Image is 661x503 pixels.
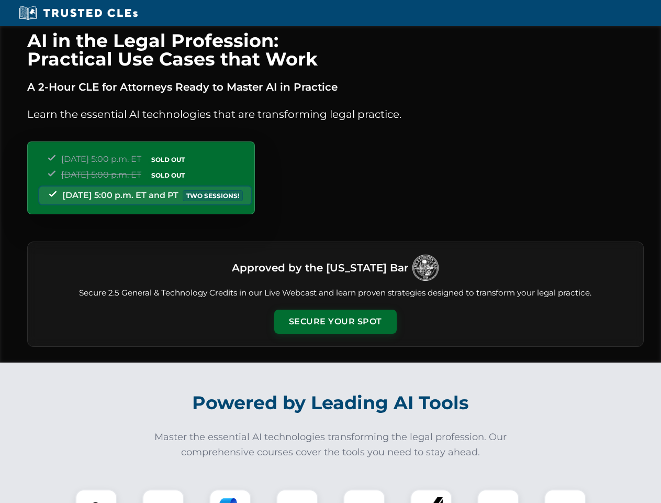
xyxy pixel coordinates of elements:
p: A 2-Hour CLE for Attorneys Ready to Master AI in Practice [27,79,644,95]
p: Learn the essential AI technologies that are transforming legal practice. [27,106,644,123]
img: Logo [412,255,439,281]
span: [DATE] 5:00 p.m. ET [61,154,141,164]
h1: AI in the Legal Profession: Practical Use Cases that Work [27,31,644,68]
button: Secure Your Spot [274,310,397,334]
h2: Powered by Leading AI Tools [41,385,621,421]
span: SOLD OUT [148,170,188,181]
h3: Approved by the [US_STATE] Bar [232,258,408,277]
span: [DATE] 5:00 p.m. ET [61,170,141,180]
img: Trusted CLEs [16,5,141,21]
p: Secure 2.5 General & Technology Credits in our Live Webcast and learn proven strategies designed ... [40,287,631,299]
span: SOLD OUT [148,154,188,165]
p: Master the essential AI technologies transforming the legal profession. Our comprehensive courses... [148,430,514,460]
